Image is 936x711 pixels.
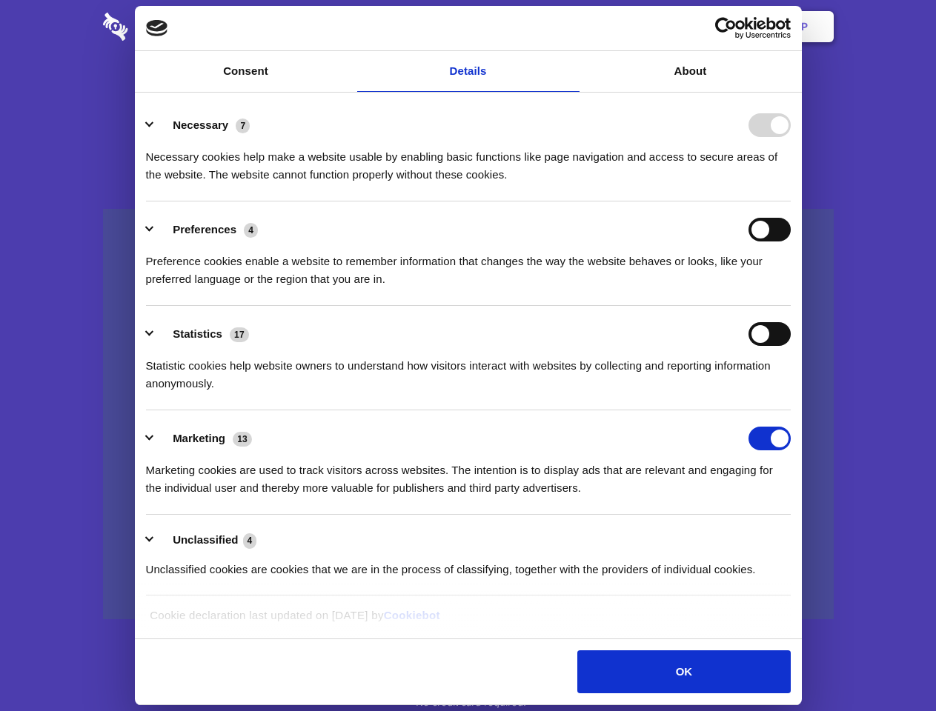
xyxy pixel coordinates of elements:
button: Necessary (7) [146,113,259,137]
a: Consent [135,51,357,92]
img: logo-wordmark-white-trans-d4663122ce5f474addd5e946df7df03e33cb6a1c49d2221995e7729f52c070b2.svg [103,13,230,41]
div: Cookie declaration last updated on [DATE] by [139,607,797,635]
div: Unclassified cookies are cookies that we are in the process of classifying, together with the pro... [146,550,791,578]
a: Details [357,51,580,92]
label: Necessary [173,118,228,131]
button: Unclassified (4) [146,531,266,550]
a: Pricing [435,4,499,50]
h1: Eliminate Slack Data Loss. [103,67,834,120]
div: Necessary cookies help make a website usable by enabling basic functions like page navigation and... [146,137,791,184]
a: Login [672,4,737,50]
label: Marketing [173,432,225,444]
a: Usercentrics Cookiebot - opens in a new window [661,17,791,39]
label: Statistics [173,327,222,340]
a: About [580,51,802,92]
button: Preferences (4) [146,218,268,241]
span: 4 [243,533,257,548]
a: Contact [601,4,669,50]
div: Preference cookies enable a website to remember information that changes the way the website beha... [146,241,791,288]
span: 7 [236,118,250,133]
a: Wistia video thumbnail [103,209,834,620]
h4: Auto-redaction of sensitive data, encrypted data sharing and self-destructing private chats. Shar... [103,135,834,184]
label: Preferences [173,223,236,236]
div: Statistic cookies help website owners to understand how visitors interact with websites by collec... [146,346,791,393]
a: Cookiebot [384,609,440,621]
button: Marketing (13) [146,427,262,450]
img: logo [146,20,168,36]
button: Statistics (17) [146,322,259,346]
div: Marketing cookies are used to track visitors across websites. The intention is to display ads tha... [146,450,791,497]
button: OK [577,650,790,693]
iframe: Drift Widget Chat Controller [862,637,918,693]
span: 13 [233,432,252,447]
span: 4 [244,223,258,238]
span: 17 [230,327,249,342]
